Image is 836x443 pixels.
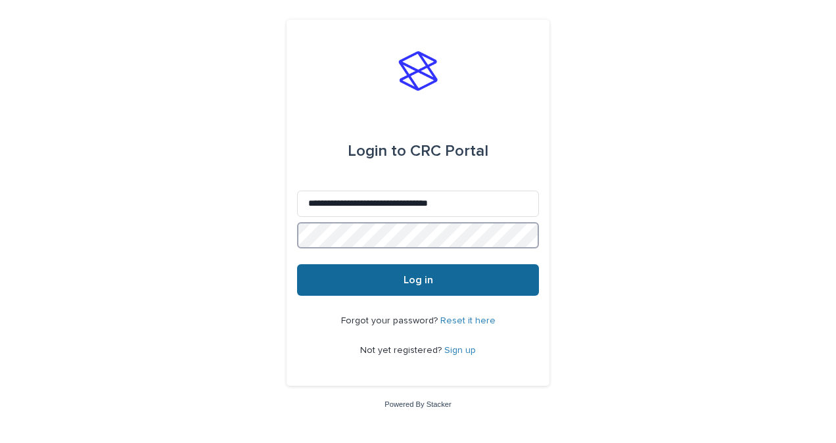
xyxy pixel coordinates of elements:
[384,400,451,408] a: Powered By Stacker
[444,346,476,355] a: Sign up
[341,316,440,325] span: Forgot your password?
[440,316,496,325] a: Reset it here
[348,133,488,170] div: CRC Portal
[348,143,406,159] span: Login to
[360,346,444,355] span: Not yet registered?
[297,264,539,296] button: Log in
[398,51,438,91] img: stacker-logo-s-only.png
[404,275,433,285] span: Log in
